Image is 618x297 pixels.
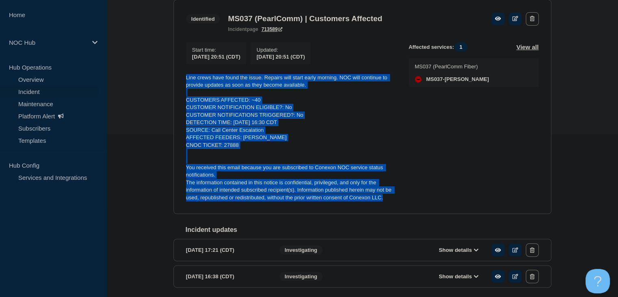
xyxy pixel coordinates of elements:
[409,42,472,52] span: Affected services:
[9,39,87,46] p: NOC Hub
[516,42,539,52] button: View all
[415,63,489,70] p: MS037 (PearlComm Fiber)
[186,179,396,201] p: The information contained in this notice is confidential, privileged, and only for the informatio...
[186,243,267,257] div: [DATE] 17:21 (CDT)
[454,42,468,52] span: 1
[228,14,382,23] h3: MS037 (PearlComm) | Customers Affected
[228,26,247,32] span: incident
[436,273,481,280] button: Show details
[585,269,610,293] iframe: Help Scout Beacon - Open
[186,270,267,283] div: [DATE] 16:38 (CDT)
[436,247,481,253] button: Show details
[261,26,282,32] a: 713589
[228,26,258,32] p: page
[256,47,305,53] p: Updated :
[186,134,396,141] p: AFFECTED FEEDERS: [PERSON_NAME]
[186,96,396,104] p: CUSTOMERS AFFECTED: ~40
[186,119,396,126] p: DETECTION TIME: [DATE] 16:30 CDT
[280,272,323,281] span: Investigating
[280,245,323,255] span: Investigating
[186,142,396,149] p: CNOC TICKET: 27888
[186,164,396,179] p: You received this email because you are subscribed to Conexon NOC service status notifications.
[186,127,396,134] p: SOURCE: Call Center Escalation
[415,76,421,83] div: down
[186,74,396,89] p: Line crews have found the issue. Repairs will start early morning. NOC will continue to provide u...
[192,54,241,60] span: [DATE] 20:51 (CDT)
[186,226,551,234] h2: Incident updates
[186,111,396,119] p: CUSTOMER NOTIFICATIONS TRIGGERED?: No
[186,104,396,111] p: CUSTOMER NOTIFICATION ELIGIBLE?: No
[192,47,241,53] p: Start time :
[426,76,489,83] span: MS037-[PERSON_NAME]
[186,14,220,24] span: Identified
[256,53,305,60] div: [DATE] 20:51 (CDT)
